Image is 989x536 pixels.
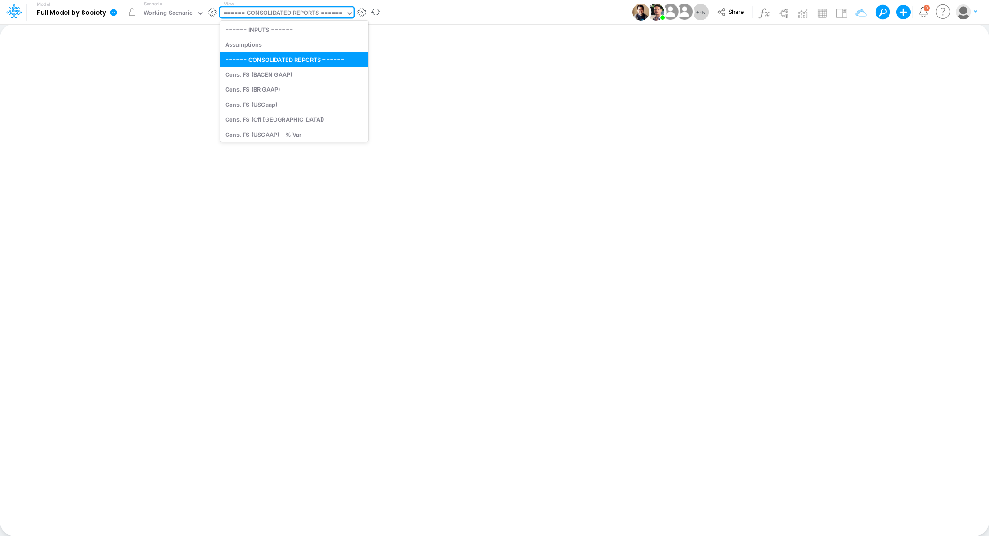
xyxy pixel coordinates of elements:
label: View [224,0,234,7]
button: Share [713,5,750,19]
label: Scenario [144,0,162,7]
img: User Image Icon [632,4,649,21]
div: Cons. FS (Off [GEOGRAPHIC_DATA]) [220,112,368,127]
div: Cons. FS (USGAAP) - % Var [220,127,368,142]
img: User Image Icon [660,2,680,22]
div: ====== CONSOLIDATED REPORTS ====== [220,52,368,67]
b: Full Model by Society [37,9,106,17]
label: Model [37,2,50,7]
span: + 45 [696,9,705,15]
a: Notifications [918,7,928,17]
img: User Image Icon [647,4,664,21]
div: 3 unread items [925,6,928,10]
div: ====== INPUTS ====== [220,22,368,37]
span: Share [728,8,744,15]
div: Working Scenario [144,9,193,19]
img: User Image Icon [674,2,694,22]
div: Cons. FS (USGaap) [220,97,368,112]
div: Cons. FS (BR GAAP) [220,82,368,97]
div: Cons. FS (BACEN GAAP) [220,67,368,82]
div: Assumptions [220,37,368,52]
div: ====== CONSOLIDATED REPORTS ====== [223,9,343,19]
